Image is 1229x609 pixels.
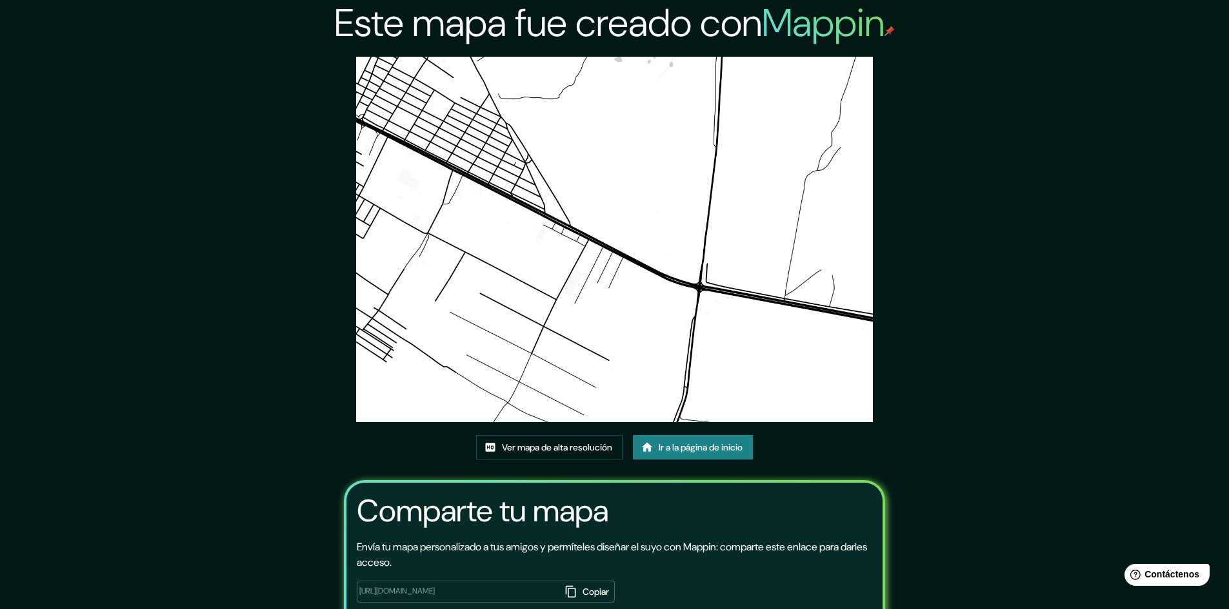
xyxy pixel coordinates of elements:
[561,581,615,603] button: Copiar
[476,435,623,459] a: Ver mapa de alta resolución
[502,441,612,453] font: Ver mapa de alta resolución
[1114,559,1215,595] iframe: Lanzador de widgets de ayuda
[583,586,609,597] font: Copiar
[659,441,743,453] font: Ir a la página de inicio
[356,57,874,422] img: created-map
[357,540,867,569] font: Envía tu mapa personalizado a tus amigos y permíteles diseñar el suyo con Mappin: comparte este e...
[633,435,753,459] a: Ir a la página de inicio
[884,26,895,36] img: pin de mapeo
[357,490,608,531] font: Comparte tu mapa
